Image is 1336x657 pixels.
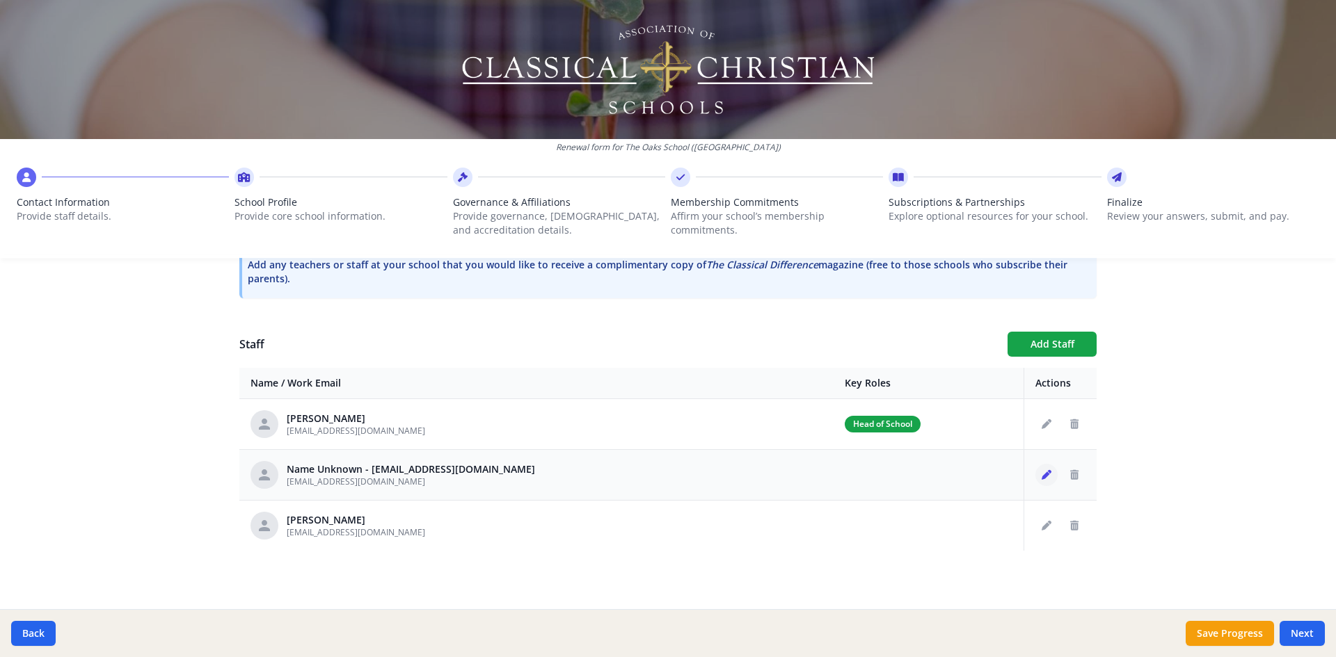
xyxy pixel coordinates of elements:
img: Logo [460,21,877,118]
span: School Profile [234,195,447,209]
h1: Staff [239,336,996,352]
span: [EMAIL_ADDRESS][DOMAIN_NAME] [287,425,425,437]
span: [EMAIL_ADDRESS][DOMAIN_NAME] [287,476,425,487]
button: Edit staff [1035,514,1058,537]
span: Governance & Affiliations [453,195,665,209]
i: The Classical Difference [706,258,818,271]
th: Key Roles [834,368,1024,399]
p: Affirm your school’s membership commitments. [671,209,883,237]
button: Edit staff [1035,413,1058,435]
div: Name Unknown - [EMAIL_ADDRESS][DOMAIN_NAME] [287,462,535,476]
span: [EMAIL_ADDRESS][DOMAIN_NAME] [287,526,425,538]
span: Contact Information [17,195,229,209]
p: Review your answers, submit, and pay. [1107,209,1319,223]
p: Provide staff details. [17,209,229,223]
button: Delete staff [1063,464,1085,486]
span: Subscriptions & Partnerships [889,195,1101,209]
button: Delete staff [1063,413,1085,435]
th: Actions [1024,368,1097,399]
span: Membership Commitments [671,195,883,209]
th: Name / Work Email [239,368,834,399]
p: Add any teachers or staff at your school that you would like to receive a complimentary copy of m... [248,258,1091,286]
p: Explore optional resources for your school. [889,209,1101,223]
button: Delete staff [1063,514,1085,537]
button: Back [11,621,56,646]
div: [PERSON_NAME] [287,412,425,425]
button: Add Staff [1008,332,1097,357]
span: Finalize [1107,195,1319,209]
button: Next [1280,621,1325,646]
span: Head of School [845,416,921,432]
p: Provide governance, [DEMOGRAPHIC_DATA], and accreditation details. [453,209,665,237]
button: Edit staff [1035,464,1058,486]
p: Provide core school information. [234,209,447,223]
div: [PERSON_NAME] [287,513,425,527]
button: Save Progress [1186,621,1274,646]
